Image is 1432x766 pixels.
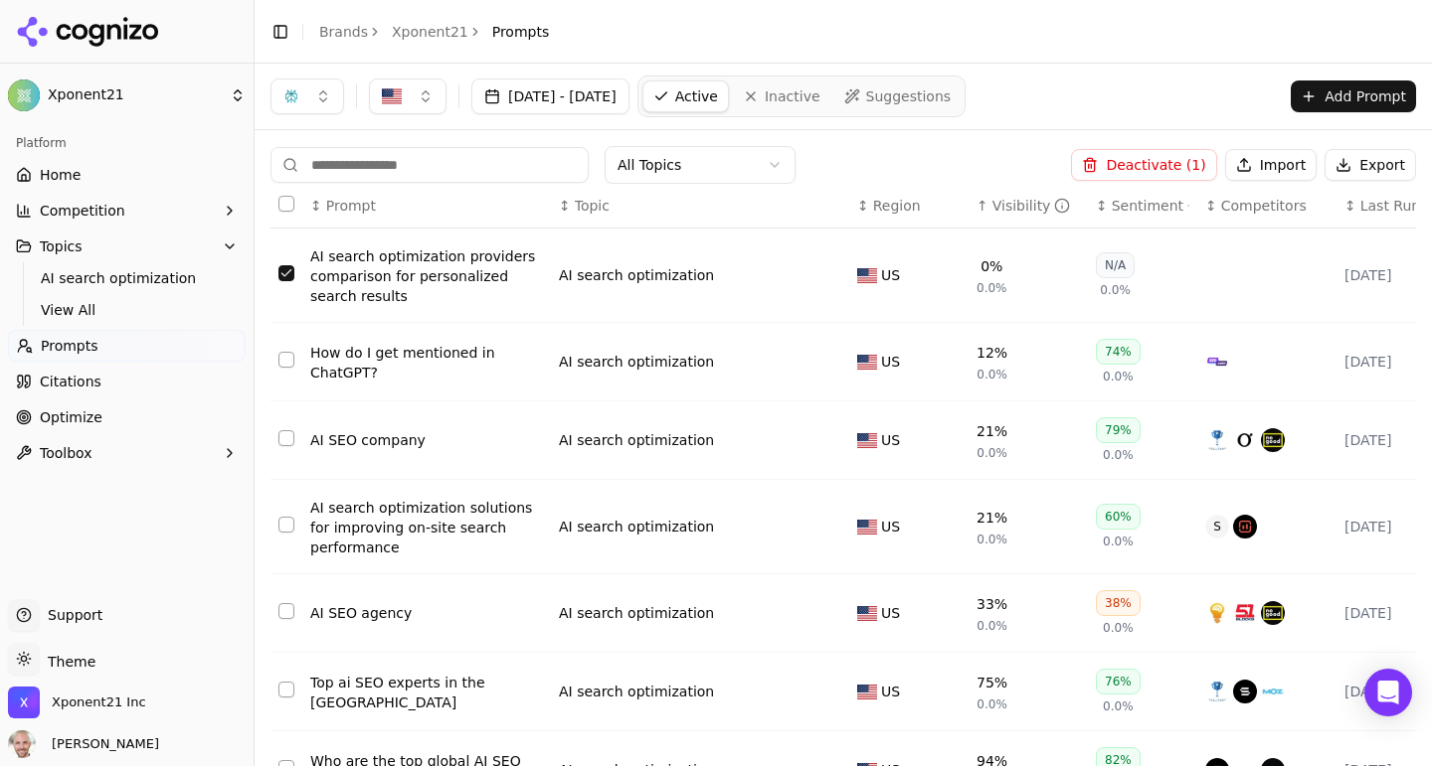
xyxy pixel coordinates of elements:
[1103,698,1134,714] span: 0.0%
[278,603,294,619] button: Select row 5
[981,256,1002,276] div: 0%
[8,79,40,111] img: Xponent21
[977,696,1007,712] span: 0.0%
[310,196,543,216] div: ↕Prompt
[857,685,877,699] img: US flag
[278,265,294,281] button: Select row 4
[8,730,36,758] img: Will Melton
[969,184,1088,229] th: brandMentionRate
[733,80,830,112] a: Inactive
[1221,196,1307,216] span: Competitors
[675,86,718,106] span: Active
[559,517,714,536] a: AI search optimization
[1360,196,1420,216] span: Last Run
[857,268,877,283] img: US flag
[302,184,551,229] th: Prompt
[40,165,81,185] span: Home
[310,343,543,383] a: How do I get mentioned in ChatGPT?
[765,86,820,106] span: Inactive
[881,517,900,536] span: US
[40,372,101,391] span: Citations
[278,682,294,697] button: Select row 9
[857,433,877,448] img: US flag
[1205,601,1229,625] img: smartsites
[1261,428,1285,452] img: nogood
[992,196,1071,216] div: Visibility
[310,430,543,450] div: AI SEO company
[977,673,1007,692] div: 75%
[40,605,102,625] span: Support
[1233,601,1257,625] img: 51blocks
[1103,534,1134,549] span: 0.0%
[1364,669,1412,716] div: Open Intercom Messenger
[310,603,543,623] a: AI SEO agency
[1103,447,1134,463] span: 0.0%
[471,78,629,114] button: [DATE] - [DATE]
[559,196,841,216] div: ↕Topic
[1325,149,1416,181] button: Export
[977,367,1007,383] span: 0.0%
[8,687,40,718] img: Xponent21 Inc
[1096,669,1141,694] div: 76%
[1096,504,1141,530] div: 60%
[559,265,714,285] a: AI search optimization
[8,401,246,433] a: Optimize
[278,352,294,368] button: Select row 8
[559,352,714,372] div: AI search optimization
[1096,590,1141,616] div: 38%
[1233,515,1257,538] img: surferseo
[392,22,468,42] a: Xponent21
[310,498,543,557] div: AI search optimization solutions for improving on-site search performance
[857,196,961,216] div: ↕Region
[1096,417,1141,443] div: 79%
[1205,515,1229,538] span: S
[881,352,900,372] span: US
[8,127,246,159] div: Platform
[1096,252,1135,278] div: N/A
[559,430,714,450] a: AI search optimization
[1233,680,1257,703] img: seer interactive
[33,296,222,324] a: View All
[1233,428,1257,452] img: omniscient digital
[881,430,900,450] span: US
[8,195,246,227] button: Competition
[1096,196,1189,216] div: ↕Sentiment
[1197,184,1337,229] th: Competitors
[8,159,246,191] a: Home
[575,196,610,216] span: Topic
[310,673,543,712] a: Top ai SEO experts in the [GEOGRAPHIC_DATA]
[41,268,214,288] span: AI search optimization
[977,508,1007,528] div: 21%
[1103,369,1134,384] span: 0.0%
[40,236,83,256] span: Topics
[1112,196,1189,216] div: Sentiment
[8,437,246,469] button: Toolbox
[559,603,714,623] div: AI search optimization
[1205,680,1229,703] img: ipullrank
[1071,149,1216,181] button: Deactivate (1)
[310,246,543,306] a: AI search optimization providers comparison for personalized search results
[977,421,1007,441] div: 21%
[977,594,1007,614] div: 33%
[52,693,146,711] span: Xponent21 Inc
[1225,149,1317,181] button: Import
[48,86,222,104] span: Xponent21
[559,682,714,701] a: AI search optimization
[492,22,550,42] span: Prompts
[977,280,1007,296] span: 0.0%
[278,196,294,212] button: Select all rows
[40,443,92,463] span: Toolbox
[834,80,962,112] a: Suggestions
[977,445,1007,461] span: 0.0%
[8,330,246,362] a: Prompts
[278,430,294,446] button: Select row 1
[41,300,214,320] span: View All
[1291,80,1416,112] button: Add Prompt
